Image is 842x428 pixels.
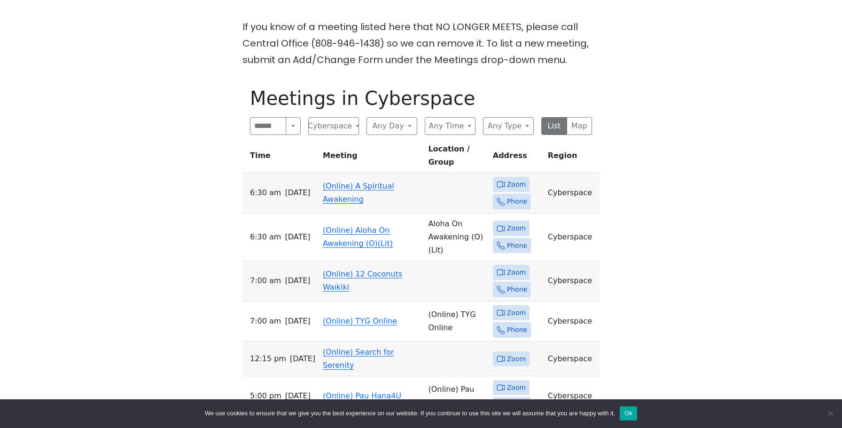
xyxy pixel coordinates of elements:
td: Cyberspace [544,214,600,261]
th: Region [544,143,600,173]
a: (Online) Pau Hana4U [323,391,401,400]
span: Zoom [507,307,526,319]
td: Cyberspace [544,301,600,342]
span: Phone [507,240,527,252]
th: Location / Group [424,143,489,173]
th: Time [242,143,319,173]
span: [DATE] [290,352,315,365]
td: Cyberspace [544,173,600,214]
th: Meeting [319,143,424,173]
a: (Online) Aloha On Awakening (O)(Lit) [323,226,393,248]
a: (Online) TYG Online [323,317,397,325]
span: Zoom [507,353,526,365]
span: Phone [507,284,527,295]
span: No [826,409,835,418]
a: (Online) A Spiritual Awakening [323,182,394,204]
span: We use cookies to ensure that we give you the best experience on our website. If you continue to ... [205,409,615,418]
span: Zoom [507,267,526,278]
th: Address [489,143,544,173]
span: 6:30 AM [250,230,281,244]
td: (Online) Pau Hana4U [424,376,489,417]
button: List [541,117,567,135]
td: (Online) TYG Online [424,301,489,342]
span: Phone [507,324,527,336]
span: Zoom [507,222,526,234]
span: Zoom [507,179,526,190]
td: Cyberspace [544,342,600,376]
button: Ok [620,406,637,420]
td: Aloha On Awakening (O) (Lit) [424,214,489,261]
span: [DATE] [285,186,310,199]
a: (Online) 12 Coconuts Waikiki [323,269,402,292]
button: Any Type [483,117,534,135]
input: Search [250,117,286,135]
span: 7:00 AM [250,274,281,287]
span: 7:00 AM [250,315,281,328]
span: 5:00 PM [250,389,281,403]
button: Map [567,117,593,135]
a: (Online) Search for Serenity [323,348,394,370]
td: Cyberspace [544,261,600,301]
span: [DATE] [285,389,311,403]
button: Any Day [366,117,417,135]
p: If you know of a meeting listed here that NO LONGER MEETS, please call Central Office (808-946-14... [242,19,600,68]
button: Any Time [425,117,476,135]
button: Search [286,117,301,135]
span: 12:15 PM [250,352,286,365]
span: Phone [507,196,527,207]
span: [DATE] [285,315,310,328]
span: [DATE] [285,274,310,287]
h1: Meetings in Cyberspace [250,87,592,110]
span: [DATE] [285,230,310,244]
button: Cyberspace [308,117,359,135]
span: Zoom [507,382,526,394]
td: Cyberspace [544,376,600,417]
span: 6:30 AM [250,186,281,199]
